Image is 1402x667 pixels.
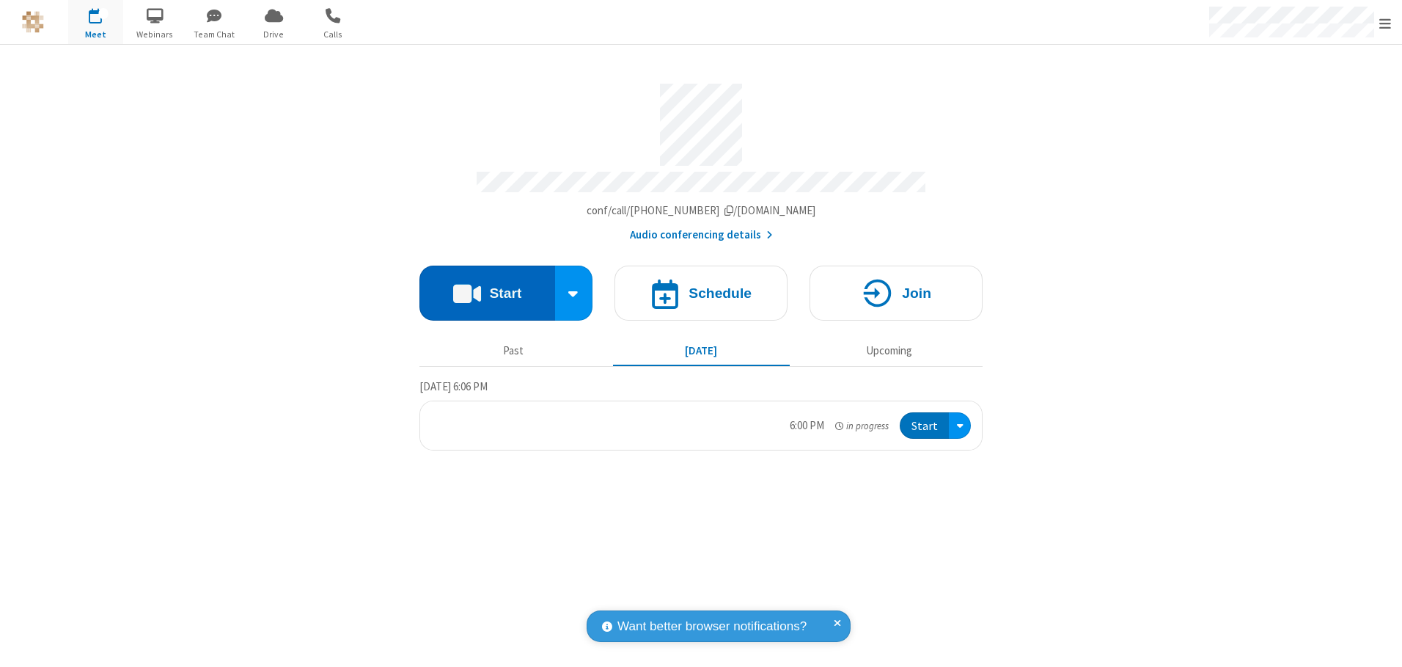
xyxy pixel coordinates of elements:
[68,28,123,41] span: Meet
[22,11,44,33] img: QA Selenium DO NOT DELETE OR CHANGE
[949,412,971,440] div: Open menu
[187,28,242,41] span: Team Chat
[587,203,816,219] button: Copy my meeting room linkCopy my meeting room link
[689,286,752,300] h4: Schedule
[306,28,361,41] span: Calls
[419,73,983,244] section: Account details
[419,379,488,393] span: [DATE] 6:06 PM
[587,203,816,217] span: Copy my meeting room link
[614,266,788,321] button: Schedule
[128,28,183,41] span: Webinars
[419,378,983,451] section: Today's Meetings
[99,8,109,19] div: 1
[489,286,521,300] h4: Start
[425,337,602,365] button: Past
[419,266,555,321] button: Start
[617,617,807,636] span: Want better browser notifications?
[790,418,824,434] div: 6:00 PM
[613,337,790,365] button: [DATE]
[900,412,949,440] button: Start
[555,266,593,321] div: Start conference options
[835,419,889,433] em: in progress
[801,337,977,365] button: Upcoming
[902,286,931,300] h4: Join
[246,28,301,41] span: Drive
[810,266,983,321] button: Join
[630,227,773,244] button: Audio conferencing details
